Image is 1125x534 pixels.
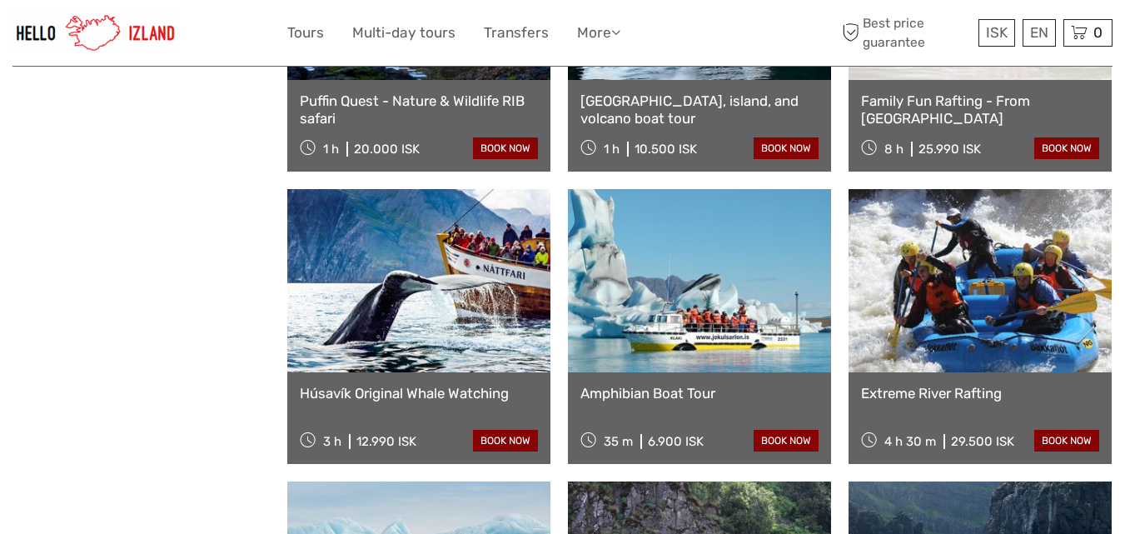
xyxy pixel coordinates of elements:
button: Open LiveChat chat widget [192,26,212,46]
a: Extreme River Rafting [861,385,1099,402]
span: 0 [1091,24,1105,41]
a: Family Fun Rafting - From [GEOGRAPHIC_DATA] [861,92,1099,127]
p: We're away right now. Please check back later! [23,29,188,42]
span: 8 h [884,142,903,157]
img: 1270-cead85dc-23af-4572-be81-b346f9cd5751_logo_small.jpg [12,12,179,53]
a: book now [1034,137,1099,159]
a: book now [754,137,819,159]
span: 1 h [323,142,339,157]
span: 1 h [604,142,620,157]
div: 29.500 ISK [951,434,1014,449]
a: Puffin Quest - Nature & Wildlife RIB safari [300,92,538,127]
a: book now [754,430,819,452]
a: book now [1034,430,1099,452]
div: 20.000 ISK [354,142,420,157]
a: Tours [287,21,324,45]
a: Transfers [484,21,549,45]
div: 12.990 ISK [356,434,416,449]
a: Multi-day tours [352,21,455,45]
div: EN [1023,19,1056,47]
div: 25.990 ISK [918,142,981,157]
div: 10.500 ISK [635,142,697,157]
span: ISK [986,24,1008,41]
a: [GEOGRAPHIC_DATA], island, and volcano boat tour [580,92,819,127]
span: 35 m [604,434,633,449]
a: Húsavík Original Whale Watching [300,385,538,402]
span: Best price guarantee [838,14,974,51]
a: book now [473,137,538,159]
div: 6.900 ISK [648,434,704,449]
a: More [577,21,620,45]
span: 3 h [323,434,341,449]
a: book now [473,430,538,452]
span: 4 h 30 m [884,434,936,449]
a: Amphibian Boat Tour [580,385,819,402]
